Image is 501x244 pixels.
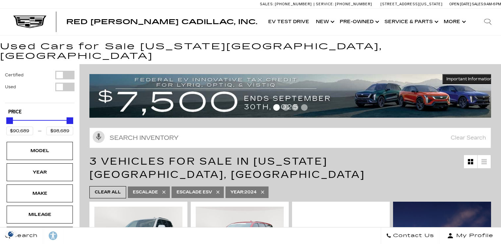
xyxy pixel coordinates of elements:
[46,127,73,135] input: Maximum
[6,117,13,124] div: Minimum Price
[442,74,496,84] button: Important Information
[381,227,439,244] a: Contact Us
[66,18,257,26] span: Red [PERSON_NAME] Cadillac, Inc.
[5,71,75,103] div: Filter by Vehicle Type
[282,104,289,111] span: Go to slide 2
[313,9,336,35] a: New
[176,188,212,196] span: Escalade ESV
[446,76,492,82] span: Important Information
[89,155,365,181] span: 3 Vehicles for Sale in [US_STATE][GEOGRAPHIC_DATA], [GEOGRAPHIC_DATA]
[440,9,468,35] button: More
[260,2,274,6] span: Sales:
[265,9,313,35] a: EV Test Drive
[3,230,19,237] section: Click to Open Cookie Consent Modal
[5,72,24,78] label: Certified
[7,163,73,181] div: YearYear
[7,184,73,202] div: MakeMake
[89,128,491,148] input: Search Inventory
[8,109,71,115] h5: Price
[301,104,308,111] span: Go to slide 4
[381,9,440,35] a: Service & Parts
[484,2,501,6] span: 9 AM-6 PM
[95,188,121,196] span: Clear All
[292,104,298,111] span: Go to slide 3
[439,227,501,244] button: Open user profile menu
[230,188,257,196] span: 2024
[23,190,56,197] div: Make
[66,19,257,25] a: Red [PERSON_NAME] Cadillac, Inc.
[273,104,280,111] span: Go to slide 1
[316,2,334,6] span: Service:
[89,74,496,118] img: vrp-tax-ending-august-version
[23,169,56,176] div: Year
[275,2,312,6] span: [PHONE_NUMBER]
[67,117,73,124] div: Maximum Price
[335,2,372,6] span: [PHONE_NUMBER]
[7,142,73,160] div: ModelModel
[23,147,56,154] div: Model
[454,231,493,240] span: My Profile
[6,127,33,135] input: Minimum
[314,2,374,6] a: Service: [PHONE_NUMBER]
[449,2,471,6] span: Open [DATE]
[6,115,73,135] div: Price
[336,9,381,35] a: Pre-Owned
[7,206,73,224] div: MileageMileage
[133,188,158,196] span: Escalade
[391,231,434,240] span: Contact Us
[5,84,16,90] label: Used
[93,131,105,143] svg: Click to toggle on voice search
[10,231,38,240] span: Search
[13,16,46,28] img: Cadillac Dark Logo with Cadillac White Text
[380,2,443,6] a: [STREET_ADDRESS][US_STATE]
[23,211,56,218] div: Mileage
[3,230,19,237] img: Opt-Out Icon
[472,2,484,6] span: Sales:
[230,190,244,194] span: Year :
[260,2,314,6] a: Sales: [PHONE_NUMBER]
